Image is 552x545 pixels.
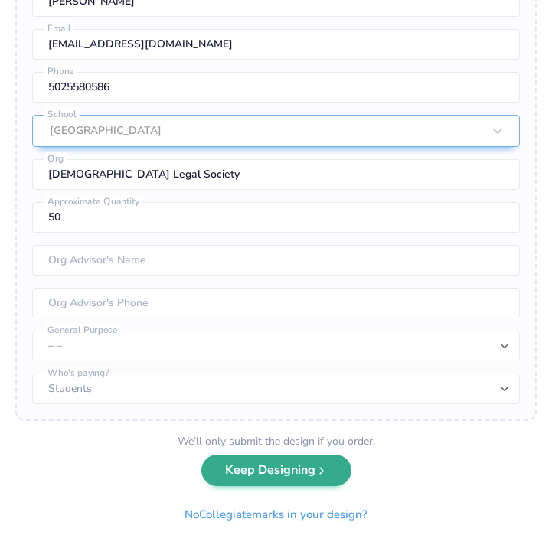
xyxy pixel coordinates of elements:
button: NoCollegiatemarks in your design? [171,499,381,530]
input: Org Advisor's Phone [32,288,520,318]
input: Phone [32,72,520,103]
input: Approximate Quantity [32,202,520,233]
input: Org [32,159,520,190]
button: Keep Designing [201,455,351,486]
div: We’ll only submit the design if you order. [178,433,375,449]
input: Email [32,29,520,60]
input: Org Advisor's Name [32,245,520,276]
